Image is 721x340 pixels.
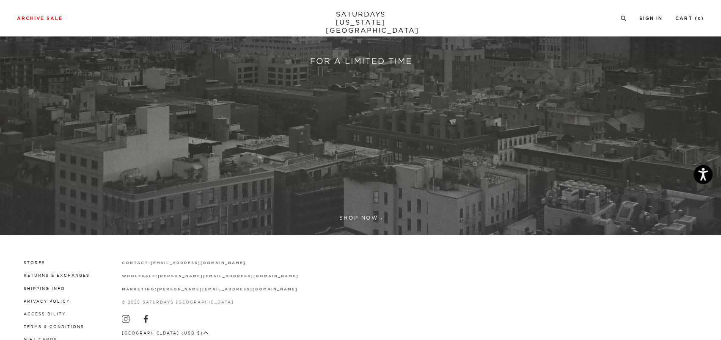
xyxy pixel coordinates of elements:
small: 0 [698,17,701,21]
a: SATURDAYS[US_STATE][GEOGRAPHIC_DATA] [326,10,396,34]
a: [EMAIL_ADDRESS][DOMAIN_NAME] [150,260,245,265]
button: [GEOGRAPHIC_DATA] (USD $) [122,330,209,336]
strong: [PERSON_NAME][EMAIL_ADDRESS][DOMAIN_NAME] [157,274,298,278]
p: © 2025 Saturdays [GEOGRAPHIC_DATA] [122,299,299,305]
strong: marketing: [122,287,157,291]
a: Privacy Policy [24,299,70,304]
a: Stores [24,260,45,265]
a: Sign In [639,16,663,21]
a: Cart (0) [675,16,704,21]
a: Terms & Conditions [24,324,84,329]
a: [PERSON_NAME][EMAIL_ADDRESS][DOMAIN_NAME] [157,273,298,278]
strong: contact: [122,261,151,265]
strong: wholesale: [122,274,158,278]
strong: [PERSON_NAME][EMAIL_ADDRESS][DOMAIN_NAME] [157,287,297,291]
a: Returns & Exchanges [24,273,90,278]
strong: [EMAIL_ADDRESS][DOMAIN_NAME] [150,261,245,265]
a: Archive Sale [17,16,63,21]
a: [PERSON_NAME][EMAIL_ADDRESS][DOMAIN_NAME] [157,287,297,291]
a: Shipping Info [24,286,65,291]
a: Accessibility [24,312,66,316]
